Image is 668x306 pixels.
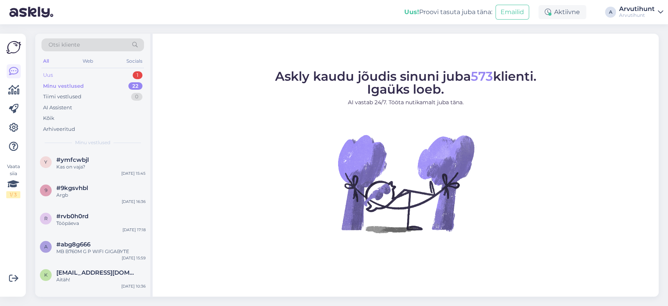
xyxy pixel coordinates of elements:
[619,6,663,18] a: ArvutihuntArvutihunt
[75,139,110,146] span: Minu vestlused
[404,8,419,16] b: Uus!
[44,215,48,221] span: r
[44,159,47,165] span: y
[538,5,586,19] div: Aktiivne
[43,71,53,79] div: Uus
[44,244,48,250] span: a
[6,163,20,198] div: Vaata siia
[335,113,476,254] img: No Chat active
[41,56,50,66] div: All
[471,69,493,84] span: 573
[56,269,138,276] span: kuldartalvik2@gmail.com
[605,7,616,18] div: A
[56,185,88,192] span: #9kgsvhbl
[495,5,529,20] button: Emailid
[122,199,146,205] div: [DATE] 16:36
[619,12,655,18] div: Arvutihunt
[56,156,89,163] span: #ymfcwbjl
[6,191,20,198] div: 1 / 3
[43,82,84,90] div: Minu vestlused
[121,283,146,289] div: [DATE] 10:36
[404,7,492,17] div: Proovi tasuta juba täna:
[275,69,537,97] span: Askly kaudu jõudis sinuni juba klienti. Igaüks loeb.
[43,104,72,112] div: AI Assistent
[56,192,146,199] div: Argb
[43,93,81,101] div: Tiimi vestlused
[43,114,54,122] div: Kõik
[128,82,142,90] div: 22
[125,56,144,66] div: Socials
[56,276,146,283] div: Aitäh!
[131,93,142,101] div: 0
[275,98,537,107] p: AI vastab 24/7. Tööta nutikamalt juba täna.
[56,220,146,227] div: Tööpäeva
[6,40,21,55] img: Askly Logo
[56,241,90,248] span: #abg8g666
[133,71,142,79] div: 1
[619,6,655,12] div: Arvutihunt
[56,213,88,220] span: #rvb0h0rd
[122,255,146,261] div: [DATE] 15:59
[56,248,146,255] div: MB B760M G P WIFI GIGABYTE
[121,170,146,176] div: [DATE] 15:45
[43,125,75,133] div: Arhiveeritud
[122,227,146,233] div: [DATE] 17:18
[44,272,48,278] span: k
[45,187,47,193] span: 9
[49,41,80,49] span: Otsi kliente
[81,56,95,66] div: Web
[56,163,146,170] div: Kas on vaja?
